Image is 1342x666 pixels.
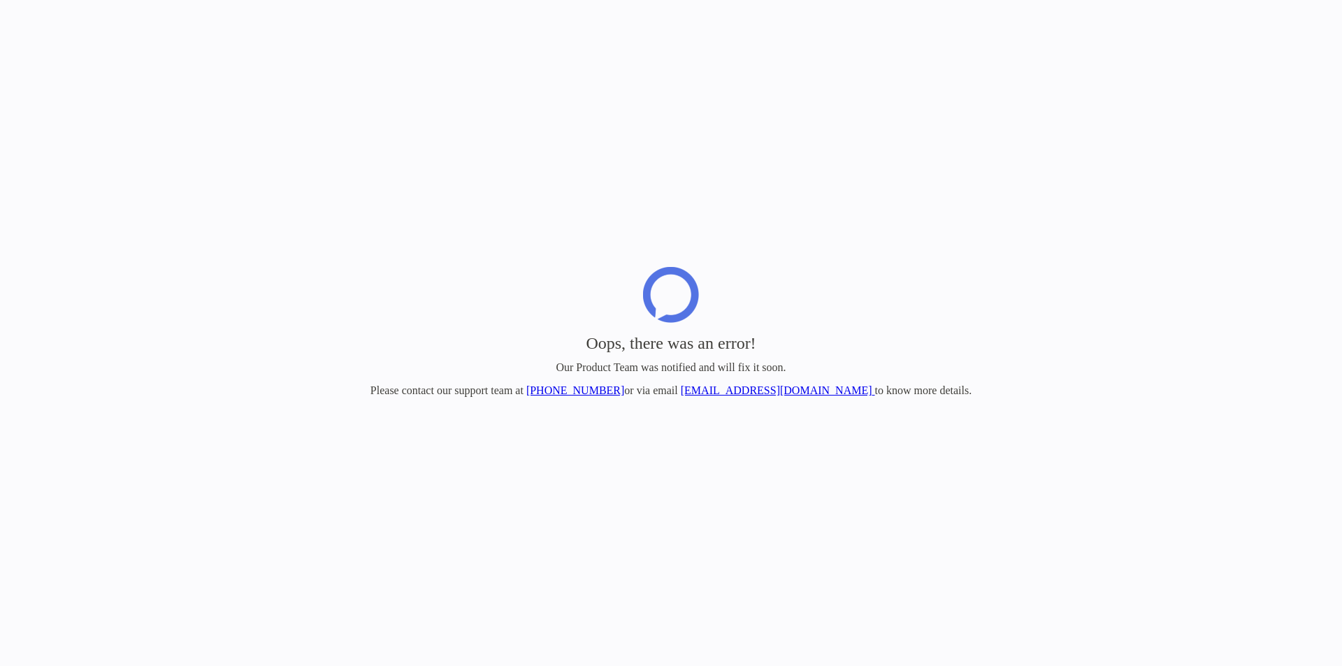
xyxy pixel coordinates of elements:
[556,359,786,376] p: Our Product Team was notified and will fix it soon.
[526,384,624,396] a: [PHONE_NUMBER]
[586,334,756,353] h2: Oops, there was an error!
[370,382,972,399] p: Please contact our support team at or via email to know more details.
[643,267,699,323] img: Zoe Financial
[681,384,875,396] a: [EMAIL_ADDRESS][DOMAIN_NAME]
